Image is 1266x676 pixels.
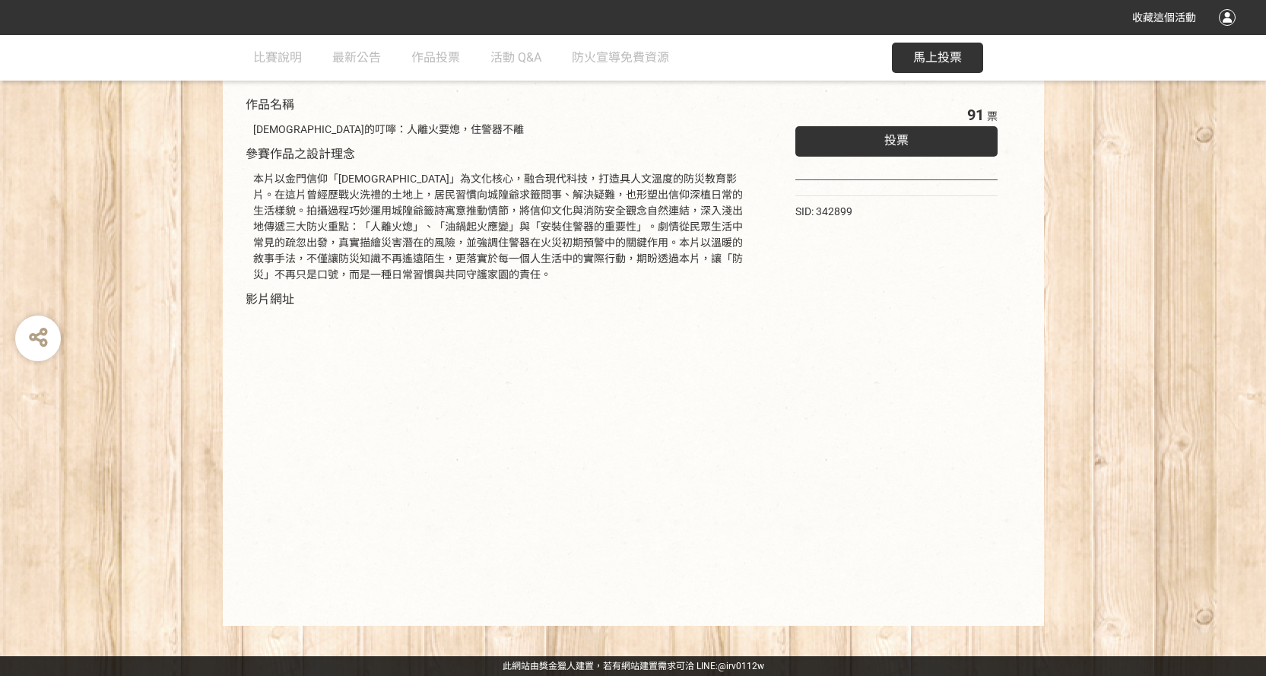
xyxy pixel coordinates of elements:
[718,661,764,671] a: @irv0112w
[987,110,998,122] span: 票
[572,50,669,65] span: 防火宣導免費資源
[332,50,381,65] span: 最新公告
[253,50,302,65] span: 比賽說明
[967,106,984,124] span: 91
[253,171,750,283] div: 本片以金門信仰「[DEMOGRAPHIC_DATA]」為文化核心，融合現代科技，打造具人文溫度的防災教育影片。在這片曾經歷戰火洗禮的土地上，居民習慣向城隍爺求籤問事、解決疑難，也形塑出信仰深植日...
[246,147,355,161] span: 參賽作品之設計理念
[892,43,983,73] button: 馬上投票
[411,50,460,65] span: 作品投票
[246,97,294,112] span: 作品名稱
[490,35,541,81] a: 活動 Q&A
[503,661,676,671] a: 此網站由獎金獵人建置，若有網站建置需求
[572,35,669,81] a: 防火宣導免費資源
[253,35,302,81] a: 比賽說明
[246,292,294,306] span: 影片網址
[332,35,381,81] a: 最新公告
[795,205,852,217] span: SID: 342899
[503,661,764,671] span: 可洽 LINE:
[411,35,460,81] a: 作品投票
[253,122,750,138] div: [DEMOGRAPHIC_DATA]的叮嚀：人離火要熄，住警器不離
[490,50,541,65] span: 活動 Q&A
[1132,11,1196,24] span: 收藏這個活動
[884,133,909,148] span: 投票
[913,50,962,65] span: 馬上投票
